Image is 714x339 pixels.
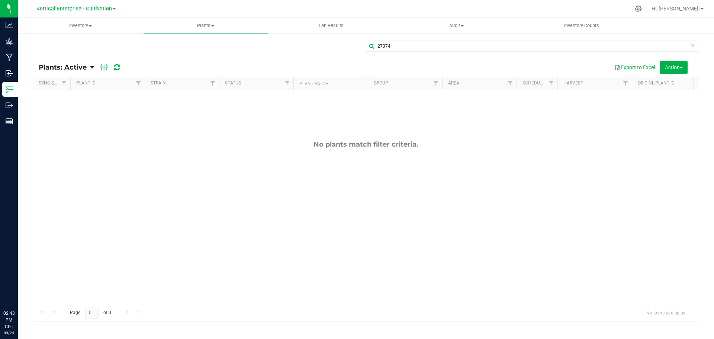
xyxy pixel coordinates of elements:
span: Action [665,64,683,70]
a: Audit [394,18,519,33]
p: 02:43 PM CDT [3,310,15,330]
a: Group [374,80,388,86]
span: Vertical Enterprise - Cultivation [36,6,112,12]
a: Filter [504,77,517,90]
inline-svg: Outbound [6,102,13,109]
span: Plants [144,22,268,29]
span: Inventory Counts [554,22,609,29]
input: Search Plant ID, Strain, Area, Group, Harvest ... [366,41,699,52]
a: Filter [430,77,442,90]
a: Filter [545,77,557,90]
iframe: Resource center unread badge [22,278,31,287]
p: 09/24 [3,330,15,336]
button: Export to Excel [610,61,660,74]
inline-svg: Inbound [6,70,13,77]
a: Sync Status [39,80,67,86]
a: Plants: Active [39,63,90,71]
th: Scheduled [517,77,557,90]
a: Filter [281,77,293,90]
th: Plant Batch [293,77,368,90]
inline-svg: Inventory [6,86,13,93]
div: Manage settings [634,5,643,12]
inline-svg: Reports [6,118,13,125]
a: Harvest [563,80,583,86]
span: No items to display [640,307,691,318]
a: Filter [207,77,219,90]
inline-svg: Manufacturing [6,54,13,61]
span: Clear [690,41,695,50]
a: Plant ID [76,80,96,86]
inline-svg: Grow [6,38,13,45]
a: Plants [143,18,268,33]
span: Plants: Active [39,63,87,71]
a: Inventory Counts [519,18,644,33]
inline-svg: Analytics [6,22,13,29]
span: Inventory [18,22,143,29]
a: Lab Results [268,18,394,33]
a: Filter [620,77,632,90]
span: Hi, [PERSON_NAME]! [652,6,700,12]
a: Filter [58,77,70,90]
a: Status [225,80,241,86]
button: Action [660,61,688,74]
span: Audit [394,22,519,29]
span: Lab Results [309,22,354,29]
a: Area [448,80,459,86]
div: No plants match filter criteria. [33,140,699,148]
a: Strain [151,80,166,86]
span: Page of 0 [64,307,117,319]
a: Inventory [18,18,143,33]
a: Filter [132,77,145,90]
iframe: Resource center [7,279,30,302]
a: Originl Plant ID [638,80,675,86]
